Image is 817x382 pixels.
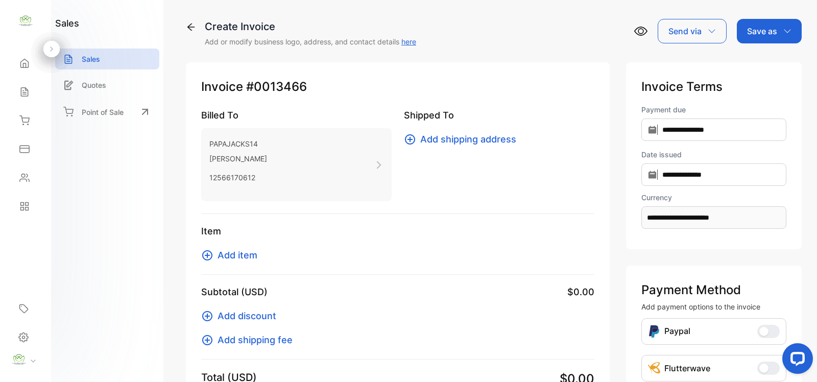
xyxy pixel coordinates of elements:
[201,108,392,122] p: Billed To
[420,132,516,146] span: Add shipping address
[641,104,786,115] label: Payment due
[737,19,802,43] button: Save as
[55,16,79,30] h1: sales
[18,13,33,29] img: logo
[201,333,299,347] button: Add shipping fee
[658,19,727,43] button: Send via
[205,19,416,34] div: Create Invoice
[55,101,159,123] a: Point of Sale
[209,136,267,151] p: PAPAJACKS14
[404,108,594,122] p: Shipped To
[246,78,307,96] span: #0013466
[641,281,786,299] p: Payment Method
[641,301,786,312] p: Add payment options to the invoice
[201,248,263,262] button: Add item
[218,309,276,323] span: Add discount
[55,75,159,96] a: Quotes
[55,49,159,69] a: Sales
[774,339,817,382] iframe: LiveChat chat widget
[401,37,416,46] a: here
[648,325,660,338] img: Icon
[209,151,267,166] p: [PERSON_NAME]
[82,54,100,64] p: Sales
[82,107,124,117] p: Point of Sale
[664,362,710,374] p: Flutterwave
[201,78,594,96] p: Invoice
[11,352,27,367] img: profile
[648,362,660,374] img: Icon
[641,192,786,203] label: Currency
[82,80,106,90] p: Quotes
[201,309,282,323] button: Add discount
[668,25,702,37] p: Send via
[205,36,416,47] p: Add or modify business logo, address, and contact details
[747,25,777,37] p: Save as
[641,78,786,96] p: Invoice Terms
[209,170,267,185] p: 12566170612
[218,248,257,262] span: Add item
[641,149,786,160] label: Date issued
[404,132,522,146] button: Add shipping address
[201,224,594,238] p: Item
[567,285,594,299] span: $0.00
[664,325,690,338] p: Paypal
[201,285,268,299] p: Subtotal (USD)
[218,333,293,347] span: Add shipping fee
